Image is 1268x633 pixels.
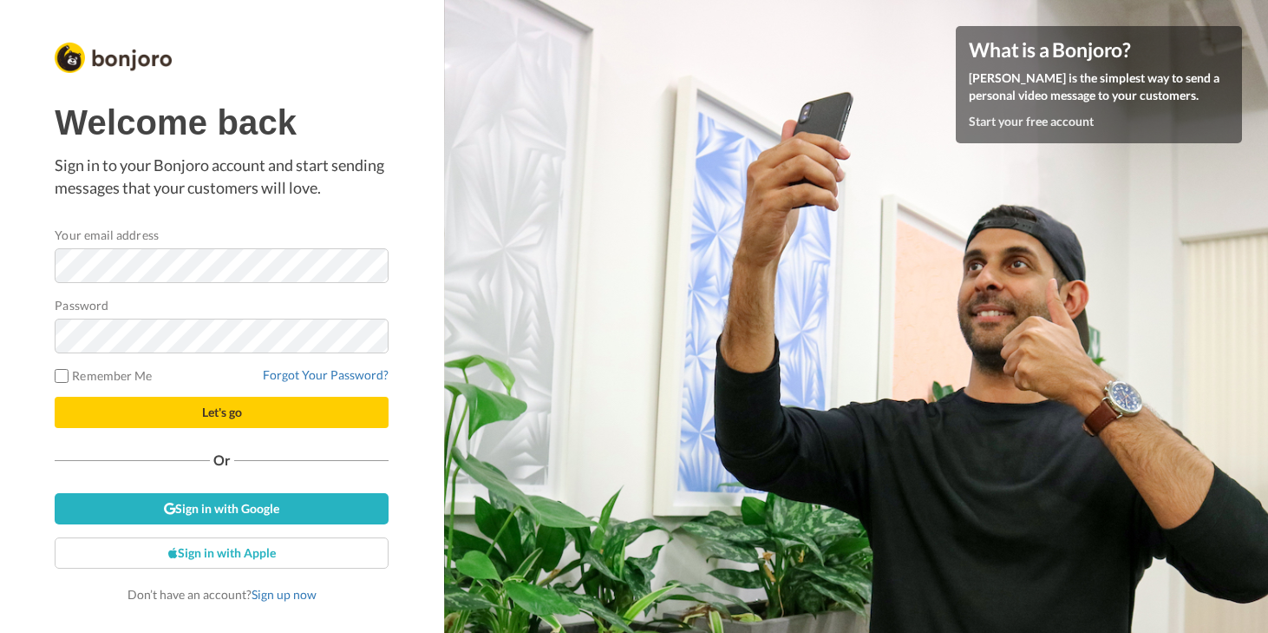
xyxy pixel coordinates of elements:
h1: Welcome back [55,103,389,142]
span: Don’t have an account? [127,587,317,602]
a: Sign up now [252,587,317,602]
span: Let's go [202,405,242,419]
a: Sign in with Google [55,493,389,524]
label: Remember Me [55,366,152,385]
label: Password [55,296,108,314]
p: [PERSON_NAME] is the simplest way to send a personal video message to your customers. [969,69,1229,104]
a: Forgot Your Password? [263,367,389,382]
a: Start your free account [969,114,1094,129]
a: Sign in with Apple [55,537,389,569]
input: Remember Me [55,369,69,383]
label: Your email address [55,226,158,244]
span: Or [210,454,234,466]
h4: What is a Bonjoro? [969,39,1229,61]
p: Sign in to your Bonjoro account and start sending messages that your customers will love. [55,155,389,199]
button: Let's go [55,397,389,428]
